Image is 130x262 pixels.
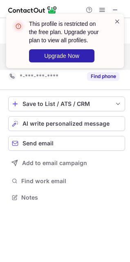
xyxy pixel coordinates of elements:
[22,140,54,147] span: Send email
[22,160,87,166] span: Add to email campaign
[8,97,125,111] button: save-profile-one-click
[8,116,125,131] button: AI write personalized message
[21,194,122,201] span: Notes
[22,101,111,107] div: Save to List / ATS / CRM
[8,5,57,15] img: ContactOut v5.3.10
[8,156,125,170] button: Add to email campaign
[8,175,125,187] button: Find work email
[8,136,125,151] button: Send email
[29,49,94,62] button: Upgrade Now
[21,177,122,185] span: Find work email
[29,20,104,44] header: This profile is restricted on the free plan. Upgrade your plan to view all profiles.
[8,192,125,203] button: Notes
[44,53,79,59] span: Upgrade Now
[12,20,25,33] img: error
[22,120,110,127] span: AI write personalized message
